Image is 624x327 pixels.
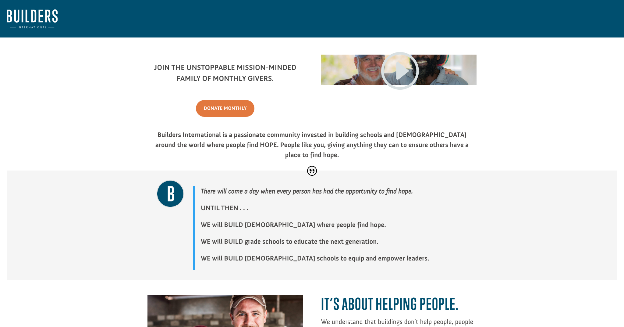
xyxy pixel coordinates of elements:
[201,187,413,195] strong: There will come a day when every person has had the opportunity to find hope.
[201,204,248,212] strong: UNTIL THEN . . .
[201,254,429,262] strong: WE will BUILD [DEMOGRAPHIC_DATA] schools to equip and empower leaders.
[196,100,254,117] a: Donate Monthly
[7,9,58,28] img: Builders International
[201,221,386,229] strong: WE will BUILD [DEMOGRAPHIC_DATA] where people find hope.
[321,294,459,314] b: It’s about helping people.
[201,237,378,246] strong: WE will BUILD grade schools to educate the next generation.
[154,63,296,83] strong: Join the unstoppable mission-minded family of monthly givers.
[155,131,469,159] strong: Builders International is a passionate community invested in building schools and [DEMOGRAPHIC_DA...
